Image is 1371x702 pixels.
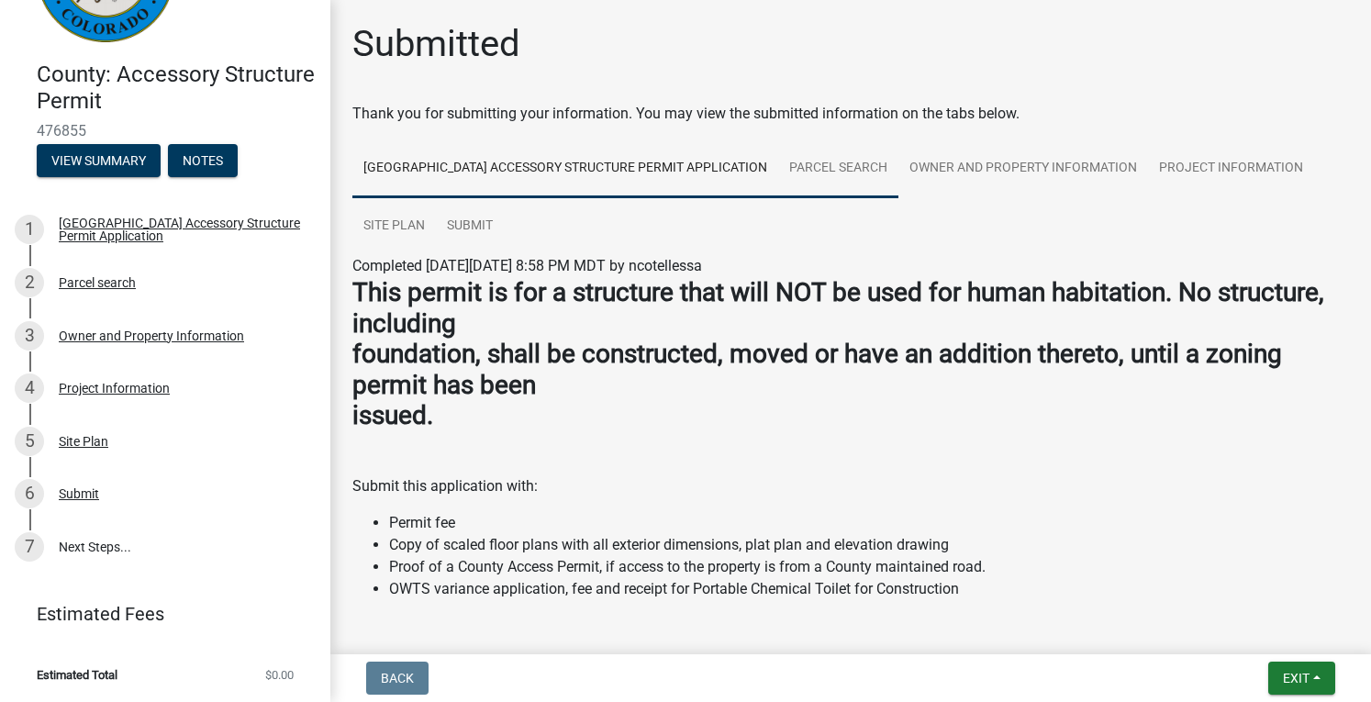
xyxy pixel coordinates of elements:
div: Submit [59,487,99,500]
button: Exit [1268,662,1335,695]
a: Project Information [1148,139,1314,198]
h1: Submitted [352,22,520,66]
a: Submit [436,197,504,256]
a: Owner and Property Information [898,139,1148,198]
wm-modal-confirm: Notes [168,154,238,169]
button: Back [366,662,429,695]
li: Proof of a County Access Permit, if access to the property is from a County maintained road. [389,556,1349,578]
span: 476855 [37,122,294,139]
div: Thank you for submitting your information. You may view the submitted information on the tabs below. [352,103,1349,125]
div: 5 [15,427,44,456]
span: $0.00 [265,669,294,681]
li: Copy of scaled floor plans with all exterior dimensions, plat plan and elevation drawing [389,534,1349,556]
div: 1 [15,215,44,244]
li: Permit fee [389,512,1349,534]
div: [GEOGRAPHIC_DATA] Accessory Structure Permit Application [59,217,301,242]
p: Submit this application with: [352,475,1349,497]
div: Parcel search [59,276,136,289]
wm-modal-confirm: Summary [37,154,161,169]
div: Project Information [59,382,170,395]
span: Exit [1283,671,1310,685]
strong: issued. [352,400,433,430]
a: Estimated Fees [15,596,301,632]
div: 3 [15,321,44,351]
button: Notes [168,144,238,177]
div: Owner and Property Information [59,329,244,342]
strong: This permit is for a structure that will NOT be used for human habitation. No structure, including [352,277,1324,339]
span: Back [381,671,414,685]
a: [GEOGRAPHIC_DATA] Accessory Structure Permit Application [352,139,778,198]
strong: foundation, shall be constructed, moved or have an addition thereto, until a zoning permit has been [352,339,1282,400]
div: Site Plan [59,435,108,448]
h4: County: Accessory Structure Permit [37,61,316,115]
a: Site Plan [352,197,436,256]
button: View Summary [37,144,161,177]
a: Parcel search [778,139,898,198]
li: OWTS variance application, fee and receipt for Portable Chemical Toilet for Construction [389,578,1349,600]
div: 7 [15,532,44,562]
span: Completed [DATE][DATE] 8:58 PM MDT by ncotellessa [352,257,702,274]
div: 6 [15,479,44,508]
div: 4 [15,373,44,403]
span: Estimated Total [37,669,117,681]
div: 2 [15,268,44,297]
